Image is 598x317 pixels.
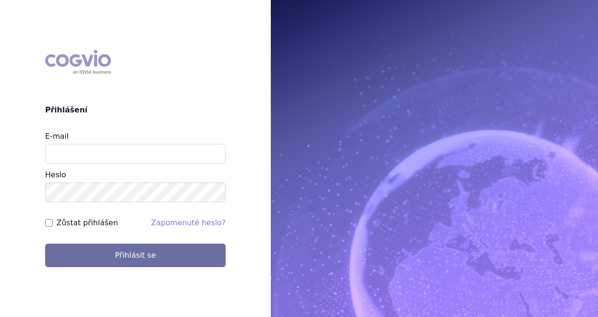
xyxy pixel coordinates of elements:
[56,217,118,229] label: Zůstat přihlášen
[45,132,69,141] label: E-mail
[45,244,226,267] button: Přihlásit se
[45,170,66,179] label: Heslo
[45,50,111,74] div: COGVIO
[45,104,226,116] h2: Přihlášení
[151,218,226,227] a: Zapomenuté heslo?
